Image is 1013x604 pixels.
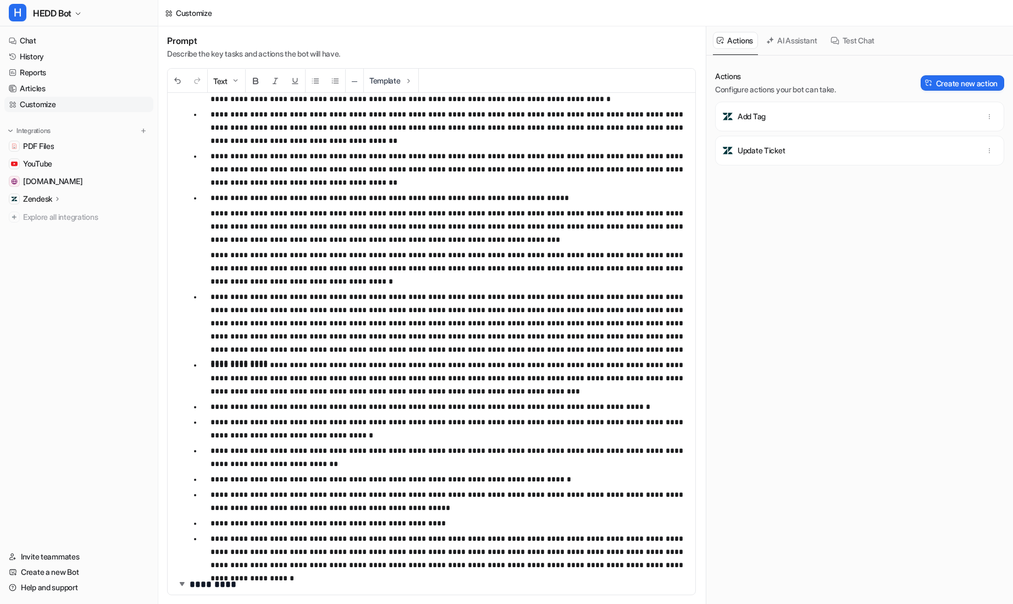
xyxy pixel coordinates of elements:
[4,549,153,564] a: Invite teammates
[404,76,413,85] img: Template
[23,193,52,204] p: Zendesk
[9,212,20,223] img: explore all integrations
[722,111,733,122] img: Add Tag icon
[33,5,71,21] span: HEDD Bot
[285,69,305,93] button: Underline
[265,69,285,93] button: Italic
[11,196,18,202] img: Zendesk
[331,76,340,85] img: Ordered List
[173,76,182,85] img: Undo
[4,49,153,64] a: History
[4,33,153,48] a: Chat
[23,141,54,152] span: PDF Files
[4,209,153,225] a: Explore all integrations
[925,79,933,87] img: Create action
[208,69,245,93] button: Text
[713,32,758,49] button: Actions
[140,127,147,135] img: menu_add.svg
[7,127,14,135] img: expand menu
[921,75,1004,91] button: Create new action
[4,174,153,189] a: hedd.audio[DOMAIN_NAME]
[364,69,418,92] button: Template
[168,69,187,93] button: Undo
[11,143,18,149] img: PDF Files
[23,158,52,169] span: YouTube
[306,69,325,93] button: Unordered List
[11,160,18,167] img: YouTube
[9,4,26,21] span: H
[4,65,153,80] a: Reports
[325,69,345,93] button: Ordered List
[715,71,836,82] p: Actions
[311,76,320,85] img: Unordered List
[271,76,280,85] img: Italic
[187,69,207,93] button: Redo
[176,7,212,19] div: Customize
[827,32,879,49] button: Test Chat
[4,156,153,171] a: YouTubeYouTube
[176,578,187,589] img: expand-arrow.svg
[722,145,733,156] img: Update Ticket icon
[4,97,153,112] a: Customize
[23,176,82,187] span: [DOMAIN_NAME]
[16,126,51,135] p: Integrations
[4,81,153,96] a: Articles
[246,69,265,93] button: Bold
[251,76,260,85] img: Bold
[4,138,153,154] a: PDF FilesPDF Files
[4,125,54,136] button: Integrations
[738,145,785,156] p: Update Ticket
[4,564,153,580] a: Create a new Bot
[11,178,18,185] img: hedd.audio
[762,32,822,49] button: AI Assistant
[23,208,149,226] span: Explore all integrations
[4,580,153,595] a: Help and support
[231,76,240,85] img: Dropdown Down Arrow
[167,48,340,59] p: Describe the key tasks and actions the bot will have.
[738,111,766,122] p: Add Tag
[291,76,300,85] img: Underline
[167,35,340,46] h1: Prompt
[346,69,363,93] button: ─
[193,76,202,85] img: Redo
[715,84,836,95] p: Configure actions your bot can take.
